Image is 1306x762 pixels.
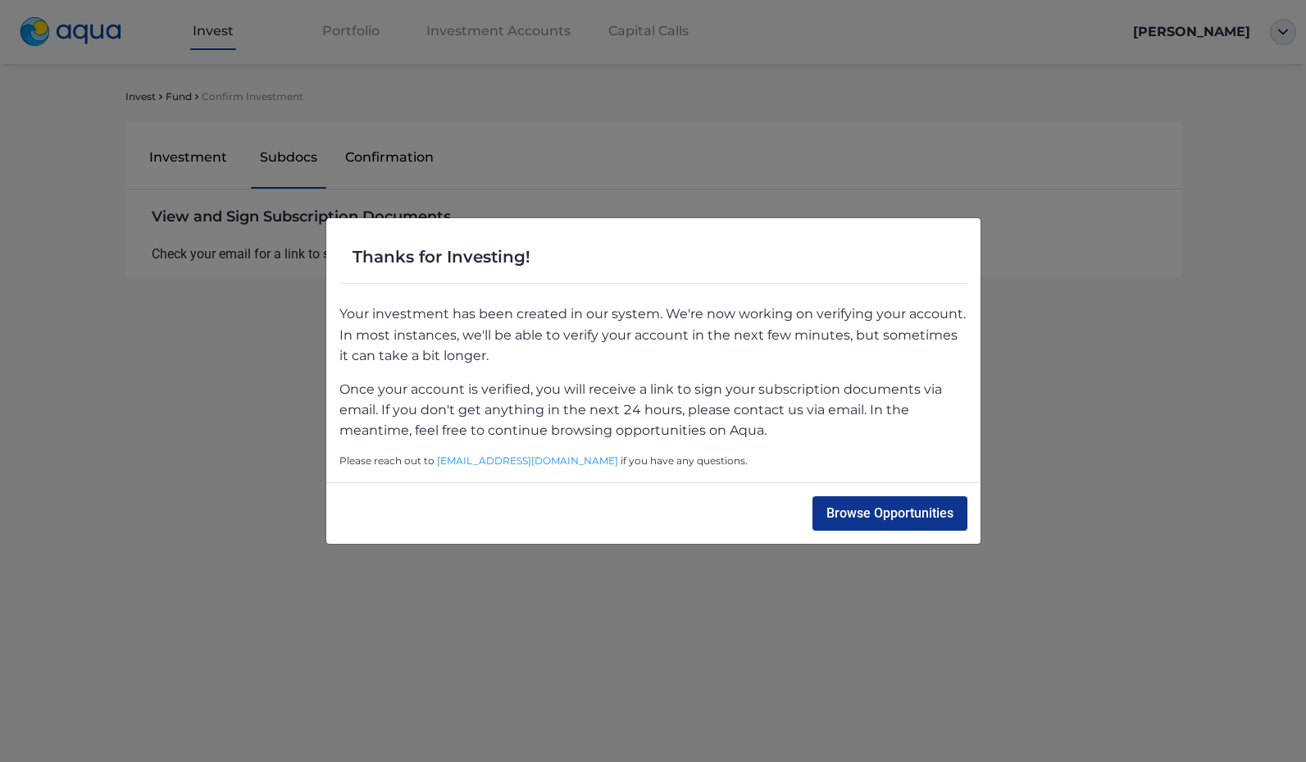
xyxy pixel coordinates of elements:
[339,379,967,440] p: Once your account is verified, you will receive a link to sign your subscription documents via em...
[353,244,530,270] span: Thanks for Investing!
[437,454,618,467] a: [EMAIL_ADDRESS][DOMAIN_NAME]
[812,496,967,531] button: Browse Opportunities
[339,303,967,365] p: Your investment has been created in our system. We're now working on verifying your account. In m...
[339,454,967,469] span: Please reach out to if you have any questions.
